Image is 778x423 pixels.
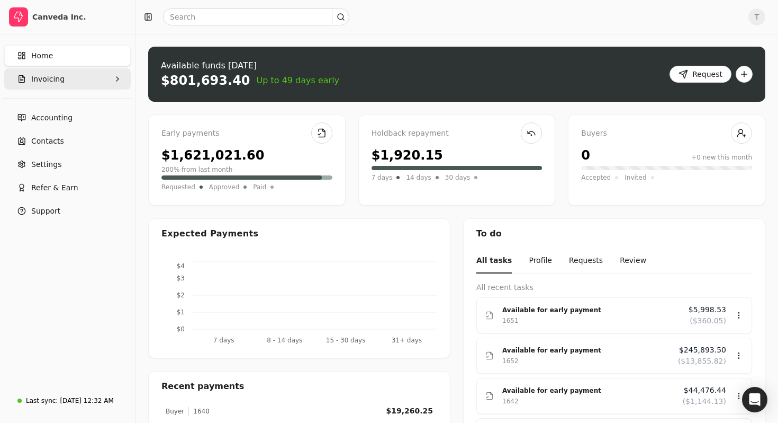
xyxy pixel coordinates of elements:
div: All recent tasks [476,282,752,293]
span: $5,998.53 [689,304,726,315]
span: 7 days [372,172,393,183]
div: Buyers [581,128,752,139]
tspan: $4 [177,262,185,270]
div: Canveda Inc. [32,12,126,22]
div: Available for early payment [502,345,670,356]
span: Accounting [31,112,73,124]
span: Accepted [581,172,611,183]
div: Last sync: [26,396,58,406]
div: 1642 [502,396,519,407]
tspan: 7 days [213,337,234,344]
tspan: $0 [177,325,185,333]
div: To do [464,219,765,249]
a: Home [4,45,131,66]
tspan: $3 [177,275,185,282]
span: Support [31,206,60,217]
tspan: 31+ days [392,337,422,344]
a: Contacts [4,130,131,152]
button: Request [670,66,731,83]
tspan: $2 [177,292,185,299]
span: Up to 49 days early [257,74,340,87]
a: Accounting [4,107,131,128]
span: Invoicing [31,74,65,85]
span: Requested [161,182,195,192]
div: Available for early payment [502,385,674,396]
div: Available for early payment [502,305,680,315]
div: [DATE] 12:32 AM [60,396,113,406]
span: Home [31,50,53,61]
button: Review [620,249,646,274]
div: 1640 [188,407,210,416]
input: Search [163,8,349,25]
button: Profile [529,249,552,274]
button: Support [4,200,131,222]
button: Requests [569,249,603,274]
button: Refer & Earn [4,177,131,198]
div: Available funds [DATE] [161,59,339,72]
span: ($360.05) [690,315,726,327]
span: Approved [209,182,240,192]
a: Settings [4,154,131,175]
span: Settings [31,159,61,170]
button: All tasks [476,249,512,274]
span: 30 days [445,172,470,183]
span: Paid [253,182,266,192]
span: Invited [625,172,646,183]
div: $19,260.25 [386,406,433,417]
div: +0 new this month [691,153,752,162]
div: $1,621,021.60 [161,146,264,165]
a: Last sync:[DATE] 12:32 AM [4,391,131,410]
tspan: 8 - 14 days [267,337,302,344]
div: 0 [581,146,590,165]
div: $801,693.40 [161,72,250,89]
div: Expected Payments [161,227,258,240]
tspan: 15 - 30 days [326,337,366,344]
span: $44,476.44 [684,385,726,396]
span: Refer & Earn [31,182,78,193]
div: 1651 [502,315,519,326]
tspan: $1 [177,309,185,316]
div: Holdback repayment [372,128,542,139]
span: $245,893.50 [679,345,726,356]
div: Recent payments [149,372,450,401]
div: Buyer [166,407,184,416]
div: 200% from last month [161,165,232,174]
button: Invoicing [4,68,131,90]
span: Contacts [31,136,64,147]
div: 1652 [502,356,519,366]
div: Open Intercom Messenger [742,387,767,412]
span: 14 days [406,172,431,183]
span: ($13,855.82) [678,356,726,367]
div: $1,920.15 [372,146,443,165]
div: Early payments [161,128,332,139]
span: ($1,144.13) [683,396,726,407]
button: T [748,8,765,25]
